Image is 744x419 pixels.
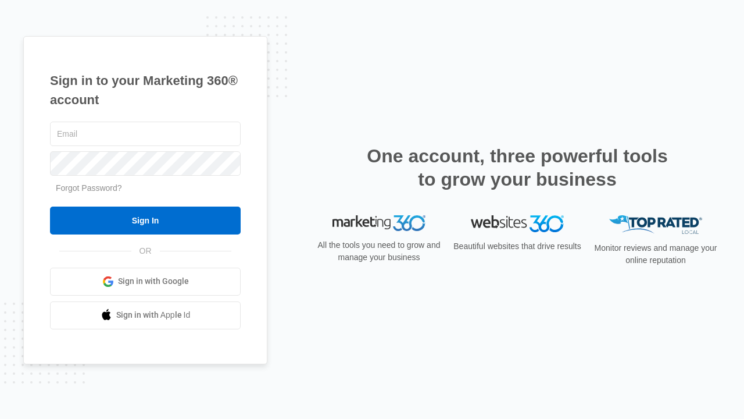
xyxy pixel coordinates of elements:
[591,242,721,267] p: Monitor reviews and manage your online reputation
[452,240,582,253] p: Beautiful websites that drive results
[363,144,671,191] h2: One account, three powerful tools to grow your business
[314,239,444,264] p: All the tools you need to grow and manage your business
[118,275,189,287] span: Sign in with Google
[50,301,241,329] a: Sign in with Apple Id
[332,215,425,232] img: Marketing 360
[50,122,241,146] input: Email
[116,309,191,321] span: Sign in with Apple Id
[131,245,160,257] span: OR
[56,183,122,193] a: Forgot Password?
[609,215,702,235] img: Top Rated Local
[50,71,241,109] h1: Sign in to your Marketing 360® account
[471,215,564,232] img: Websites 360
[50,207,241,235] input: Sign In
[50,268,241,296] a: Sign in with Google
